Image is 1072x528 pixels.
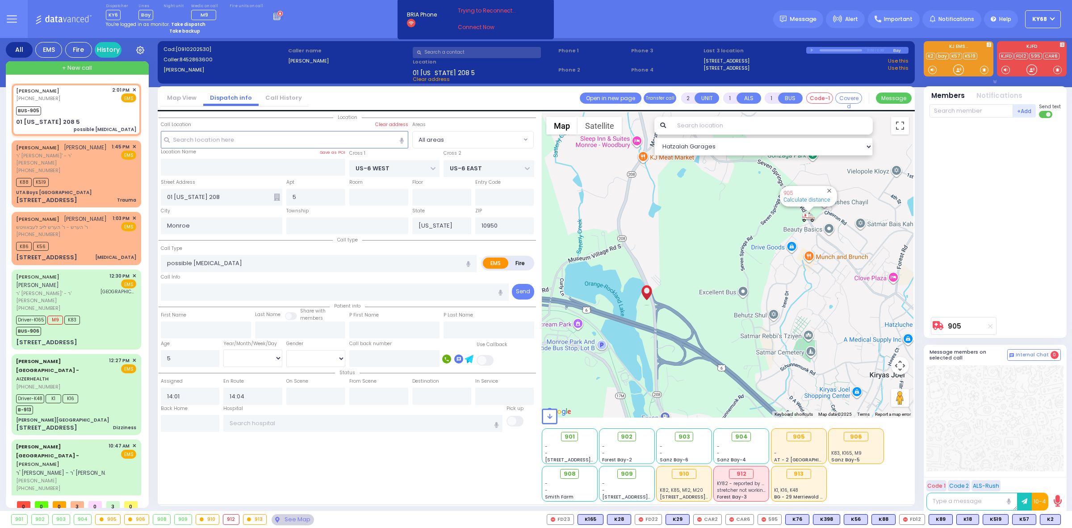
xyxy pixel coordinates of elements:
[121,151,136,160] span: EMS
[74,515,92,524] div: 904
[813,514,840,525] div: K398
[929,514,953,525] div: BLS
[113,424,136,431] div: Dizziness
[63,394,78,403] span: K16
[349,312,379,319] label: P First Name
[106,10,121,20] span: KY6
[717,480,772,487] span: KY82 - reported by KY83
[121,450,136,459] span: EMS
[288,47,410,55] label: Caller name
[703,64,750,72] a: [STREET_ADDRESS]
[223,340,282,347] div: Year/Month/Week/Day
[717,456,746,463] span: Sanz Bay-4
[1032,493,1048,511] button: 10-4
[412,121,426,128] label: Areas
[16,338,77,347] div: [STREET_ADDRESS]
[109,357,130,364] span: 12:27 PM
[16,281,59,289] span: [PERSON_NAME]
[578,514,603,525] div: K165
[844,514,868,525] div: K56
[475,179,501,186] label: Entry Code
[16,443,79,459] span: [PERSON_NAME][GEOGRAPHIC_DATA] -
[1013,104,1036,118] button: +Add
[35,501,48,508] span: 0
[53,501,66,508] span: 0
[161,274,180,281] label: Call Info
[412,378,439,385] label: Destination
[693,514,722,525] div: CAR2
[565,432,575,441] span: 901
[16,485,60,492] span: [PHONE_NUMBER]
[660,450,662,456] span: -
[171,21,205,28] strong: Take dispatch
[112,144,130,150] span: 1:45 PM
[607,514,631,525] div: BLS
[893,47,909,54] div: Bay
[161,131,408,148] input: Search location here
[1039,110,1053,119] label: Turn off text
[223,515,239,524] div: 912
[639,517,643,522] img: red-radio-icon.svg
[508,258,533,269] label: Fire
[891,389,909,407] button: Drag Pegman onto the map to open Street View
[175,515,192,524] div: 909
[564,469,576,478] span: 908
[729,469,754,479] div: 912
[507,405,523,412] label: Pick up
[930,349,1007,361] h5: Message members on selected call
[930,104,1013,118] input: Search member
[62,63,92,72] span: + New call
[16,469,118,477] span: ר' [PERSON_NAME] - ר' [PERSON_NAME]
[161,245,182,252] label: Call Type
[1029,53,1042,59] a: 595
[1009,353,1014,358] img: comment-alt.png
[47,316,63,325] span: M9
[320,149,345,156] label: Save as POI
[950,53,962,59] a: K57
[891,117,909,135] button: Toggle fullscreen view
[16,358,79,374] span: [PERSON_NAME][GEOGRAPHIC_DATA] -
[16,178,32,187] span: K88
[286,340,303,347] label: Gender
[74,126,136,133] div: possible [MEDICAL_DATA]
[138,10,153,20] span: Bay
[286,179,294,186] label: Apt
[16,417,109,423] div: [PERSON_NAME][GEOGRAPHIC_DATA]
[783,196,830,203] a: Calculate distance
[831,456,860,463] span: Sanz Bay-5
[191,4,219,9] label: Medic on call
[124,501,138,508] span: 0
[419,135,444,144] span: All areas
[64,215,107,223] span: [PERSON_NAME]
[16,406,33,414] span: B-913
[33,178,49,187] span: K519
[578,514,603,525] div: BLS
[286,207,309,215] label: Township
[160,93,203,102] a: Map View
[106,4,128,9] label: Dispatcher
[926,53,935,59] a: K2
[35,42,62,58] div: EMS
[412,179,423,186] label: Floor
[1007,349,1061,361] button: Internal Chat 0
[16,273,59,280] a: [PERSON_NAME]
[413,58,555,66] label: Location
[545,480,548,487] span: -
[512,284,534,300] button: Send
[780,16,787,22] img: message.svg
[717,487,787,494] span: stretcher not working properly
[333,237,362,243] span: Call type
[1043,53,1059,59] a: CAR6
[558,47,628,55] span: Phone 1
[644,93,676,104] button: Transfer call
[100,288,136,295] span: St. Anthony Community Hospital
[444,312,473,319] label: P Last Name
[844,432,868,442] div: 906
[666,514,690,525] div: BLS
[678,432,690,441] span: 903
[16,316,46,325] span: Driver-K165
[121,93,136,102] span: EMS
[16,215,59,223] a: [PERSON_NAME]
[412,207,425,215] label: State
[884,15,913,23] span: Important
